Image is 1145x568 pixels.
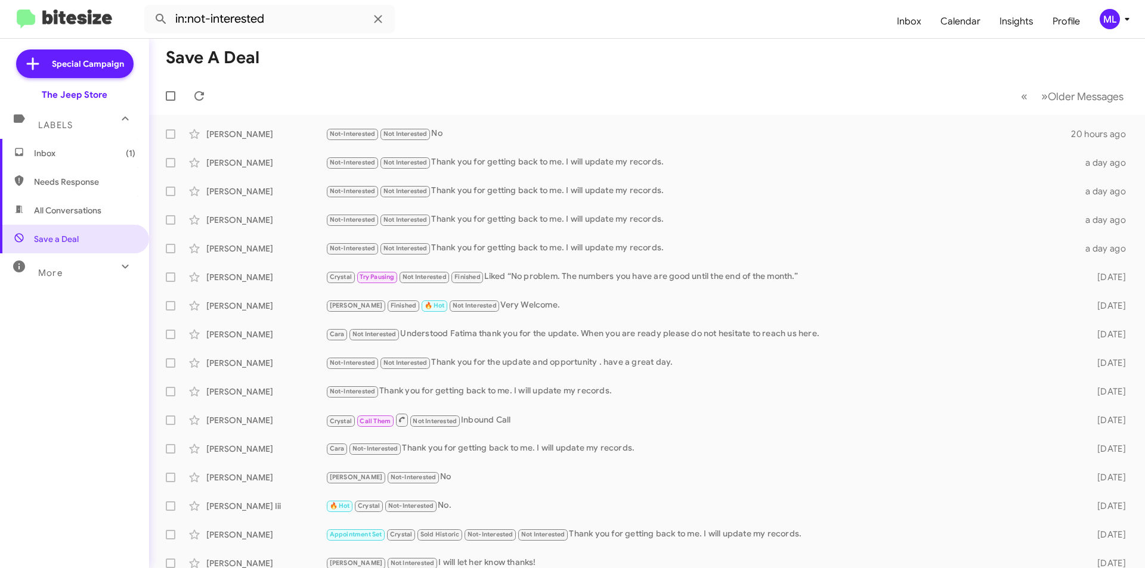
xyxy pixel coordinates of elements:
[383,130,428,138] span: Not Interested
[352,330,397,338] span: Not Interested
[990,4,1043,39] a: Insights
[383,187,428,195] span: Not Interested
[390,530,412,538] span: Crystal
[420,530,460,538] span: Sold Historic
[326,156,1078,169] div: Thank you for getting back to me. I will update my records.
[206,300,326,312] div: [PERSON_NAME]
[413,417,457,425] span: Not Interested
[521,530,565,538] span: Not Interested
[206,471,326,483] div: [PERSON_NAME]
[887,4,931,39] a: Inbox
[403,273,447,281] span: Not Interested
[38,120,73,131] span: Labels
[34,147,135,159] span: Inbox
[206,357,326,369] div: [PERSON_NAME]
[206,271,326,283] div: [PERSON_NAME]
[326,213,1078,226] div: Thank you for getting back to me. I will update my records.
[352,445,398,452] span: Not-Interested
[360,417,391,425] span: Call Them
[468,530,513,538] span: Not-Interested
[206,128,326,140] div: [PERSON_NAME]
[326,470,1078,484] div: No
[330,559,383,567] span: [PERSON_NAME]
[1078,529,1135,541] div: [DATE]
[326,241,1078,255] div: Thank you for getting back to me. I will update my records.
[383,216,428,224] span: Not Interested
[453,302,497,309] span: Not Interested
[1014,84,1131,108] nav: Page navigation example
[1078,214,1135,226] div: a day ago
[326,327,1078,341] div: Understood Fatima thank you for the update. When you are ready please do not hesitate to reach us...
[206,386,326,398] div: [PERSON_NAME]
[1078,471,1135,483] div: [DATE]
[330,244,376,252] span: Not-Interested
[326,499,1078,513] div: No.
[358,502,380,510] span: Crystal
[425,302,445,309] span: 🔥 Hot
[326,184,1078,198] div: Thank you for getting back to me. I will update my records.
[330,330,345,338] span: Cara
[383,359,428,367] span: Not Interested
[388,502,434,510] span: Not-Interested
[330,387,376,395] span: Not-Interested
[1014,84,1035,108] button: Previous
[1078,443,1135,455] div: [DATE]
[1078,386,1135,398] div: [DATE]
[383,159,428,166] span: Not Interested
[52,58,124,70] span: Special Campaign
[326,384,1078,398] div: Thank you for getting back to me. I will update my records.
[16,49,134,78] a: Special Campaign
[326,356,1078,370] div: Thank you for the update and opportunity . have a great day.
[326,442,1078,455] div: Thank you for getting back to me. I will update my records.
[1078,157,1135,169] div: a day ago
[330,273,352,281] span: Crystal
[330,473,383,481] span: [PERSON_NAME]
[206,529,326,541] div: [PERSON_NAME]
[1078,271,1135,283] div: [DATE]
[330,302,383,309] span: [PERSON_NAME]
[1021,89,1028,104] span: «
[383,244,428,252] span: Not Interested
[326,299,1078,312] div: Very Welcome.
[931,4,990,39] a: Calendar
[391,302,417,309] span: Finished
[391,473,437,481] span: Not-Interested
[1100,9,1120,29] div: ML
[1078,185,1135,197] div: a day ago
[330,159,376,166] span: Not-Interested
[330,530,382,538] span: Appointment Set
[1041,89,1048,104] span: »
[166,48,259,67] h1: Save a Deal
[34,176,135,188] span: Needs Response
[1048,90,1124,103] span: Older Messages
[206,500,326,512] div: [PERSON_NAME] Iii
[206,414,326,426] div: [PERSON_NAME]
[206,328,326,340] div: [PERSON_NAME]
[206,214,326,226] div: [PERSON_NAME]
[326,127,1071,141] div: No
[206,443,326,455] div: [PERSON_NAME]
[42,89,107,101] div: The Jeep Store
[330,187,376,195] span: Not-Interested
[330,359,376,367] span: Not-Interested
[330,502,350,510] span: 🔥 Hot
[1078,500,1135,512] div: [DATE]
[34,204,101,216] span: All Conversations
[1090,9,1132,29] button: ML
[330,216,376,224] span: Not-Interested
[326,270,1078,284] div: Liked “No problem. The numbers you have are good until the end of the month.”
[326,412,1078,427] div: Inbound Call
[1078,300,1135,312] div: [DATE]
[454,273,481,281] span: Finished
[330,130,376,138] span: Not-Interested
[1043,4,1090,39] span: Profile
[391,559,435,567] span: Not Interested
[1078,243,1135,254] div: a day ago
[326,527,1078,541] div: Thank you for getting back to me. I will update my records.
[1078,414,1135,426] div: [DATE]
[1078,328,1135,340] div: [DATE]
[330,445,345,452] span: Cara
